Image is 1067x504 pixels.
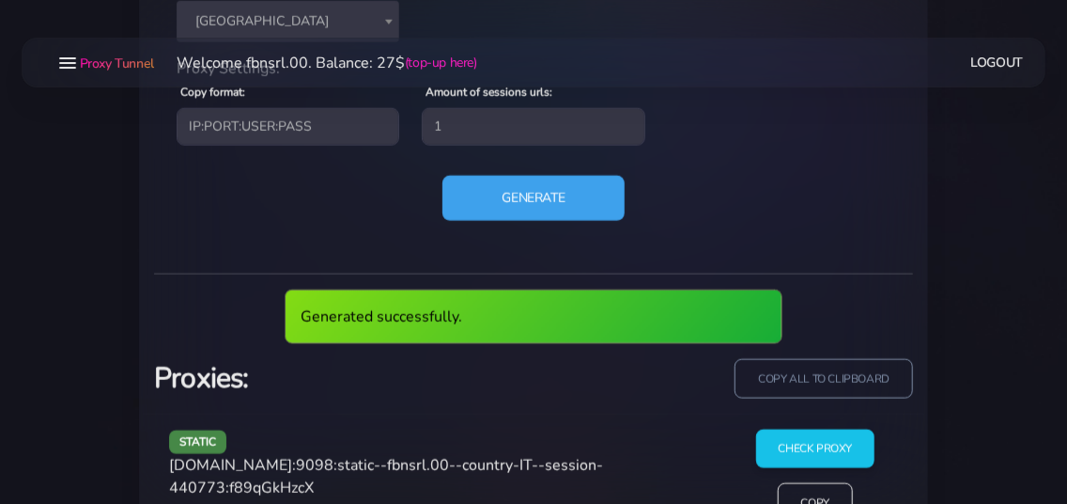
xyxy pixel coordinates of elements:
[285,290,783,344] div: Generated successfully.
[154,52,477,74] li: Welcome fbnsrl.00. Balance: 27$
[976,413,1044,480] iframe: Webchat Widget
[425,84,552,101] label: Amount of sessions urls:
[188,8,388,35] span: Italy
[76,48,154,78] a: Proxy Tunnel
[405,53,477,72] a: (top-up here)
[154,359,522,398] h3: Proxies:
[169,431,226,454] span: static
[80,55,154,72] span: Proxy Tunnel
[756,430,875,468] input: Check Proxy
[180,84,245,101] label: Copy format:
[971,45,1024,80] a: Logout
[735,359,913,400] input: copy all to clipboard
[177,1,399,42] span: Italy
[169,455,603,498] span: [DOMAIN_NAME]:9098:static--fbnsrl.00--country-IT--session-440773:f89qGkHzcX
[442,176,626,221] button: Generate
